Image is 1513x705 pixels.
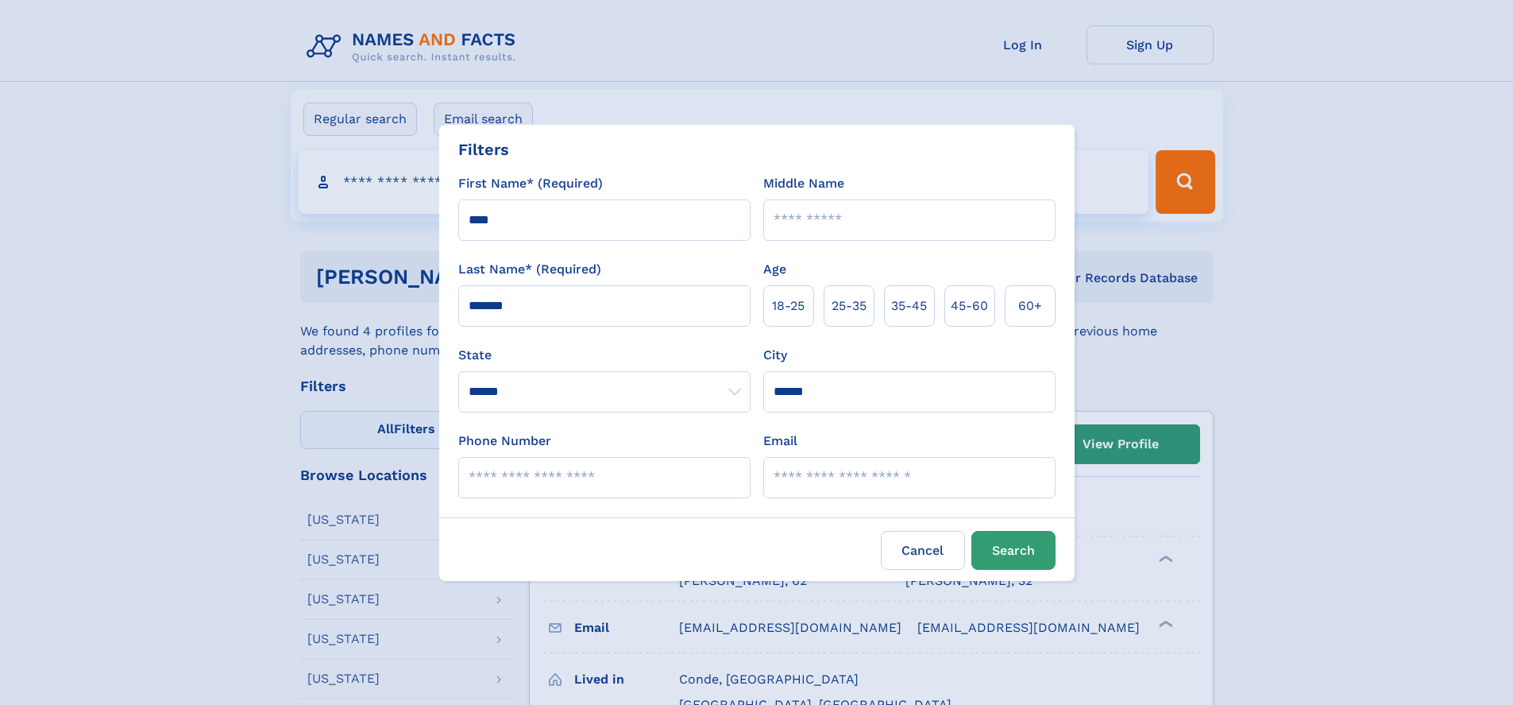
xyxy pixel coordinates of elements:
span: 45‑60 [951,296,988,316]
label: Last Name* (Required) [458,260,601,279]
label: Age [763,260,786,279]
label: Cancel [881,531,965,570]
span: 35‑45 [891,296,927,316]
label: Phone Number [458,432,551,451]
label: Middle Name [763,174,844,193]
label: State [458,346,751,365]
span: 60+ [1018,296,1042,316]
label: First Name* (Required) [458,174,603,193]
span: 25‑35 [832,296,867,316]
span: 18‑25 [772,296,805,316]
div: Filters [458,138,509,161]
button: Search [971,531,1056,570]
label: City [763,346,787,365]
label: Email [763,432,797,451]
